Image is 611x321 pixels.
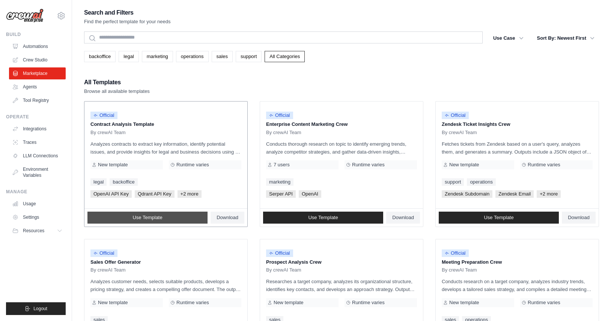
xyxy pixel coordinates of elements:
[6,31,66,37] div: Build
[308,215,338,221] span: Use Template
[6,302,66,315] button: Logout
[489,31,528,45] button: Use Case
[236,51,262,62] a: support
[266,121,417,128] p: Enterprise Content Marketing Crew
[9,198,66,210] a: Usage
[442,130,477,136] span: By crewAI Team
[132,215,162,221] span: Use Template
[211,212,244,224] a: Download
[266,278,417,293] p: Researches a target company, analyzes its organizational structure, identifies key contacts, and ...
[274,162,290,168] span: 7 users
[142,51,173,62] a: marketing
[528,162,560,168] span: Runtime varies
[266,190,296,198] span: Serper API
[212,51,233,62] a: sales
[9,136,66,148] a: Traces
[266,178,293,186] a: marketing
[568,215,590,221] span: Download
[33,306,47,312] span: Logout
[266,112,293,119] span: Official
[467,178,496,186] a: operations
[265,51,305,62] a: All Categories
[533,31,599,45] button: Sort By: Newest First
[90,130,126,136] span: By crewAI Team
[23,228,44,234] span: Resources
[217,215,238,221] span: Download
[352,162,385,168] span: Runtime varies
[90,190,132,198] span: OpenAI API Key
[9,225,66,237] button: Resources
[449,162,479,168] span: New template
[442,190,492,198] span: Zendesk Subdomain
[9,94,66,106] a: Tool Registry
[84,7,171,18] h2: Search and Filters
[484,215,513,221] span: Use Template
[9,81,66,93] a: Agents
[90,249,117,257] span: Official
[84,18,171,25] p: Find the perfect template for your needs
[537,190,561,198] span: +2 more
[442,267,477,273] span: By crewAI Team
[90,140,241,156] p: Analyzes contracts to extract key information, identify potential issues, and provide insights fo...
[9,150,66,162] a: LLM Connections
[562,212,596,224] a: Download
[439,212,559,224] a: Use Template
[119,51,138,62] a: legal
[9,163,66,181] a: Environment Variables
[6,189,66,195] div: Manage
[176,51,209,62] a: operations
[178,190,202,198] span: +2 more
[84,77,150,88] h2: All Templates
[442,112,469,119] span: Official
[90,267,126,273] span: By crewAI Team
[6,114,66,120] div: Operate
[90,278,241,293] p: Analyzes customer needs, selects suitable products, develops a pricing strategy, and creates a co...
[90,121,241,128] p: Contract Analysis Template
[84,51,116,62] a: backoffice
[442,249,469,257] span: Official
[442,278,593,293] p: Conducts research on a target company, analyzes industry trends, develops a tailored sales strate...
[442,178,464,186] a: support
[442,140,593,156] p: Fetches tickets from Zendesk based on a user's query, analyzes them, and generates a summary. Out...
[266,130,301,136] span: By crewAI Team
[442,258,593,266] p: Meeting Preparation Crew
[6,9,44,23] img: Logo
[299,190,321,198] span: OpenAI
[176,300,209,306] span: Runtime varies
[266,267,301,273] span: By crewAI Team
[9,40,66,52] a: Automations
[9,211,66,223] a: Settings
[352,300,385,306] span: Runtime varies
[266,258,417,266] p: Prospect Analysis Crew
[98,162,128,168] span: New template
[110,178,137,186] a: backoffice
[176,162,209,168] span: Runtime varies
[9,54,66,66] a: Crew Studio
[9,123,66,135] a: Integrations
[9,67,66,79] a: Marketplace
[442,121,593,128] p: Zendesk Ticket Insights Crew
[528,300,560,306] span: Runtime varies
[90,178,107,186] a: legal
[263,212,383,224] a: Use Template
[274,300,303,306] span: New template
[135,190,175,198] span: Qdrant API Key
[495,190,534,198] span: Zendesk Email
[87,212,208,224] a: Use Template
[84,88,150,95] p: Browse all available templates
[266,140,417,156] p: Conducts thorough research on topic to identify emerging trends, analyze competitor strategies, a...
[90,112,117,119] span: Official
[449,300,479,306] span: New template
[90,258,241,266] p: Sales Offer Generator
[392,215,414,221] span: Download
[386,212,420,224] a: Download
[98,300,128,306] span: New template
[266,249,293,257] span: Official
